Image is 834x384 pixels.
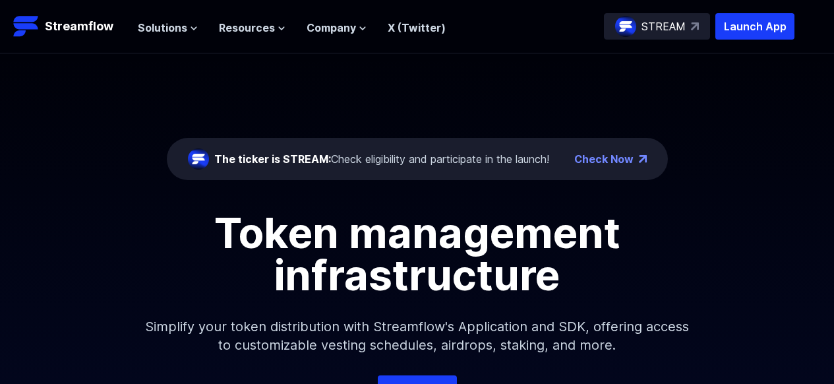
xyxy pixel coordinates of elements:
button: Resources [219,20,285,36]
span: Solutions [138,20,187,36]
p: Simplify your token distribution with Streamflow's Application and SDK, offering access to custom... [134,296,701,375]
a: X (Twitter) [388,21,446,34]
h1: Token management infrastructure [121,212,714,296]
span: The ticker is STREAM: [214,152,331,166]
img: streamflow-logo-circle.png [188,148,209,170]
a: Streamflow [13,13,125,40]
img: streamflow-logo-circle.png [615,16,636,37]
button: Solutions [138,20,198,36]
img: Streamflow Logo [13,13,40,40]
a: STREAM [604,13,710,40]
span: Resources [219,20,275,36]
div: Check eligibility and participate in the launch! [214,151,549,167]
button: Launch App [715,13,794,40]
p: STREAM [641,18,686,34]
p: Streamflow [45,17,113,36]
span: Company [307,20,356,36]
img: top-right-arrow.png [639,155,647,163]
button: Company [307,20,367,36]
img: top-right-arrow.svg [691,22,699,30]
a: Check Now [574,151,634,167]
